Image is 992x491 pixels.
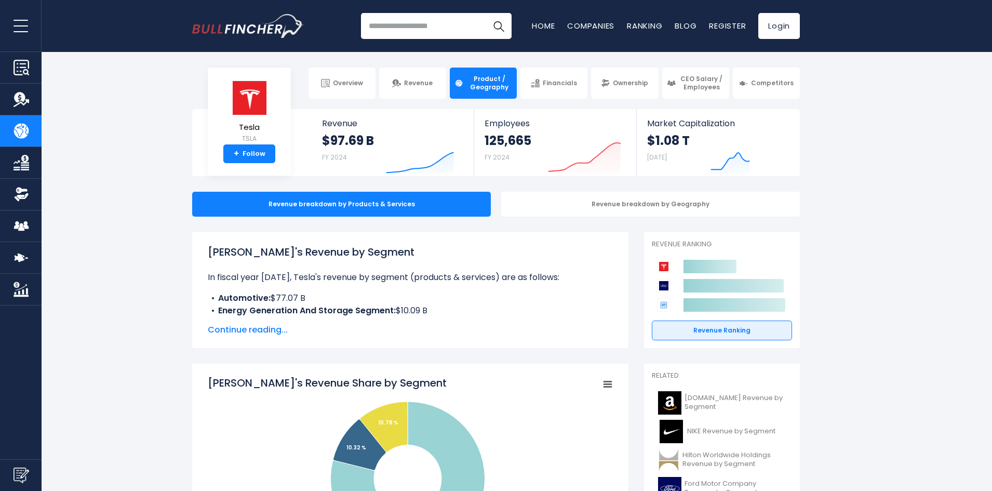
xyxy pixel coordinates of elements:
div: Revenue breakdown by Geography [501,192,800,217]
span: Market Capitalization [647,118,788,128]
a: Go to homepage [192,14,304,38]
span: Product / Geography [466,75,512,91]
li: $10.09 B [208,304,613,317]
tspan: 10.78 % [378,419,398,427]
small: FY 2024 [322,153,347,162]
p: Revenue Ranking [652,240,792,249]
a: Register [709,20,746,31]
a: Competitors [733,68,800,99]
small: [DATE] [647,153,667,162]
a: Companies [567,20,614,31]
strong: $1.08 T [647,132,690,149]
img: HLT logo [658,448,679,472]
a: Employees 125,665 FY 2024 [474,109,636,176]
a: Ownership [591,68,658,99]
strong: 125,665 [485,132,531,149]
b: Energy Generation And Storage Segment: [218,304,396,316]
a: NIKE Revenue by Segment [652,417,792,446]
strong: + [234,149,239,158]
img: General Motors Company competitors logo [657,298,671,312]
span: Revenue [322,118,464,128]
tspan: 10.32 % [346,444,366,452]
a: Market Capitalization $1.08 T [DATE] [637,109,799,176]
p: In fiscal year [DATE], Tesla's revenue by segment (products & services) are as follows: [208,271,613,284]
span: NIKE Revenue by Segment [687,427,775,436]
a: Product / Geography [450,68,517,99]
a: Revenue Ranking [652,321,792,340]
li: $77.07 B [208,292,613,304]
span: CEO Salary / Employees [679,75,725,91]
small: FY 2024 [485,153,510,162]
p: Related [652,371,792,380]
div: Revenue breakdown by Products & Services [192,192,491,217]
img: NKE logo [658,420,684,443]
a: Blog [675,20,696,31]
strong: $97.69 B [322,132,374,149]
a: Ranking [627,20,662,31]
span: Ownership [613,79,648,87]
a: Overview [309,68,376,99]
b: Automotive: [218,292,271,304]
span: Competitors [751,79,794,87]
img: bullfincher logo [192,14,304,38]
a: Tesla TSLA [231,80,268,145]
span: Financials [543,79,577,87]
a: Hilton Worldwide Holdings Revenue by Segment [652,446,792,474]
span: Revenue [404,79,433,87]
h1: [PERSON_NAME]'s Revenue by Segment [208,244,613,260]
a: +Follow [223,144,275,163]
a: Revenue $97.69 B FY 2024 [312,109,474,176]
button: Search [486,13,512,39]
a: Home [532,20,555,31]
a: Financials [520,68,587,99]
a: [DOMAIN_NAME] Revenue by Segment [652,389,792,417]
img: Ownership [14,187,29,202]
a: Revenue [379,68,446,99]
span: Hilton Worldwide Holdings Revenue by Segment [682,451,786,469]
a: CEO Salary / Employees [662,68,729,99]
span: Continue reading... [208,324,613,336]
img: Ford Motor Company competitors logo [657,279,671,293]
small: TSLA [231,134,267,143]
img: AMZN logo [658,391,681,415]
span: Employees [485,118,625,128]
a: Login [758,13,800,39]
span: [DOMAIN_NAME] Revenue by Segment [685,394,786,412]
tspan: [PERSON_NAME]'s Revenue Share by Segment [208,376,447,390]
span: Overview [333,79,363,87]
img: Tesla competitors logo [657,260,671,273]
span: Tesla [231,123,267,132]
